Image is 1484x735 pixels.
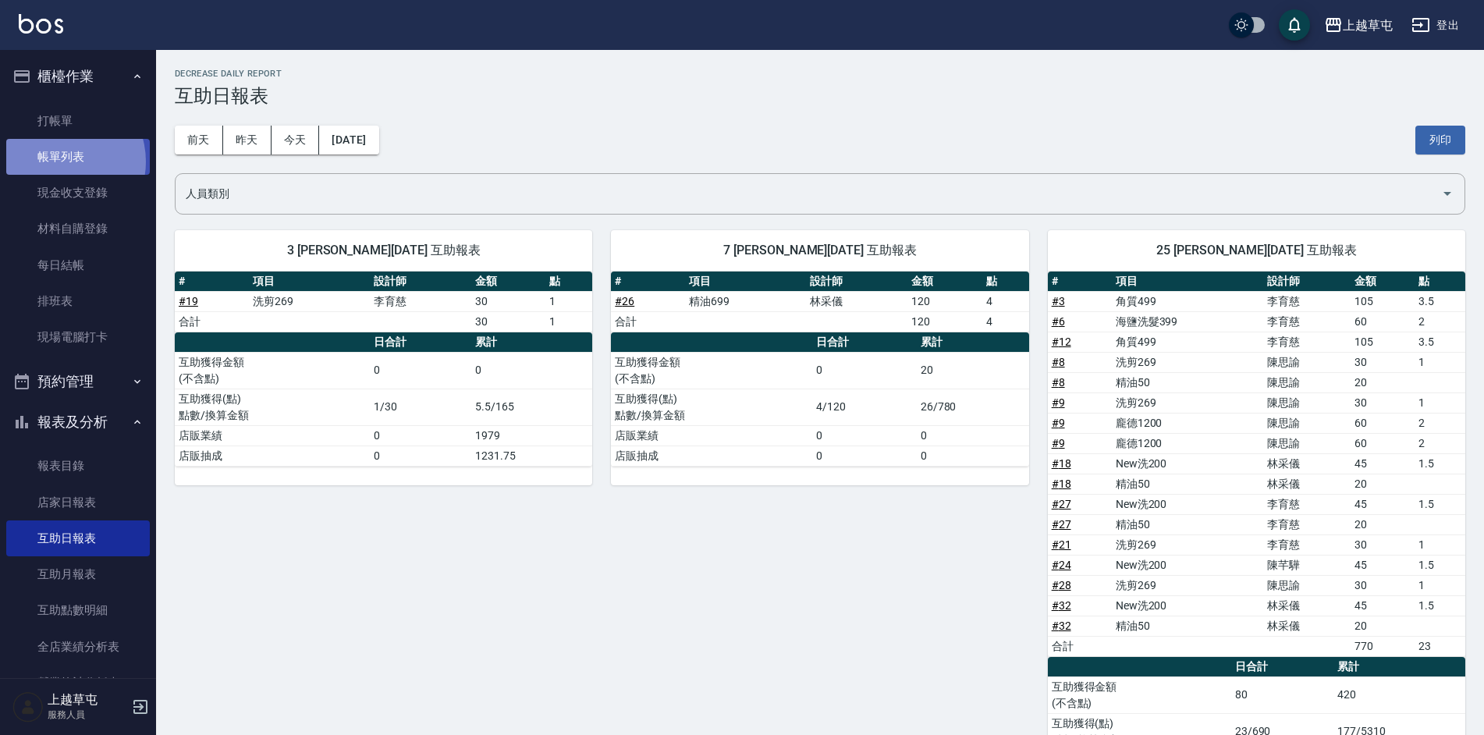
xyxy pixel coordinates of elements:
[1351,352,1415,372] td: 30
[982,311,1029,332] td: 4
[1415,272,1465,292] th: 點
[6,139,150,175] a: 帳單列表
[179,295,198,307] a: #19
[1048,636,1112,656] td: 合計
[6,103,150,139] a: 打帳單
[545,272,592,292] th: 點
[1351,595,1415,616] td: 45
[1279,9,1310,41] button: save
[249,272,370,292] th: 項目
[48,708,127,722] p: 服務人員
[1415,433,1465,453] td: 2
[907,272,982,292] th: 金額
[1351,636,1415,656] td: 770
[1263,514,1351,534] td: 李育慈
[611,311,685,332] td: 合計
[1351,534,1415,555] td: 30
[1415,494,1465,514] td: 1.5
[1263,272,1351,292] th: 設計師
[1112,474,1263,494] td: 精油50
[982,272,1029,292] th: 點
[6,402,150,442] button: 報表及分析
[545,311,592,332] td: 1
[1333,657,1465,677] th: 累計
[917,425,1029,446] td: 0
[1415,392,1465,413] td: 1
[182,180,1435,208] input: 人員名稱
[1351,494,1415,514] td: 45
[1435,181,1460,206] button: Open
[6,247,150,283] a: 每日結帳
[1112,433,1263,453] td: 龐德1200
[471,446,592,466] td: 1231.75
[319,126,378,154] button: [DATE]
[1343,16,1393,35] div: 上越草屯
[370,332,471,353] th: 日合計
[1112,514,1263,534] td: 精油50
[1263,433,1351,453] td: 陳思諭
[370,291,471,311] td: 李育慈
[1052,559,1071,571] a: #24
[1112,272,1263,292] th: 項目
[471,311,545,332] td: 30
[1048,272,1112,292] th: #
[175,311,249,332] td: 合計
[1112,352,1263,372] td: 洗剪269
[1415,311,1465,332] td: 2
[806,272,907,292] th: 設計師
[1052,336,1071,348] a: #12
[1351,474,1415,494] td: 20
[1112,291,1263,311] td: 角質499
[175,272,249,292] th: #
[1263,291,1351,311] td: 李育慈
[611,332,1028,467] table: a dense table
[1263,413,1351,433] td: 陳思諭
[1052,538,1071,551] a: #21
[1052,417,1065,429] a: #9
[685,291,806,311] td: 精油699
[1052,315,1065,328] a: #6
[175,272,592,332] table: a dense table
[1415,534,1465,555] td: 1
[812,332,917,353] th: 日合計
[1351,392,1415,413] td: 30
[1052,478,1071,490] a: #18
[1415,453,1465,474] td: 1.5
[175,332,592,467] table: a dense table
[1052,295,1065,307] a: #3
[1351,272,1415,292] th: 金額
[1052,396,1065,409] a: #9
[6,665,150,701] a: 營業統計分析表
[1052,356,1065,368] a: #8
[1052,457,1071,470] a: #18
[370,389,471,425] td: 1/30
[6,175,150,211] a: 現金收支登錄
[1415,555,1465,575] td: 1.5
[611,389,811,425] td: 互助獲得(點) 點數/換算金額
[1231,676,1333,713] td: 80
[1351,453,1415,474] td: 45
[6,592,150,628] a: 互助點數明細
[1263,534,1351,555] td: 李育慈
[685,272,806,292] th: 項目
[611,446,811,466] td: 店販抽成
[1112,616,1263,636] td: 精油50
[6,56,150,97] button: 櫃檯作業
[175,446,370,466] td: 店販抽成
[1067,243,1447,258] span: 25 [PERSON_NAME][DATE] 互助報表
[1351,332,1415,352] td: 105
[1351,514,1415,534] td: 20
[1263,332,1351,352] td: 李育慈
[193,243,573,258] span: 3 [PERSON_NAME][DATE] 互助報表
[1415,332,1465,352] td: 3.5
[1351,311,1415,332] td: 60
[1263,474,1351,494] td: 林采儀
[471,272,545,292] th: 金額
[1052,518,1071,531] a: #27
[370,446,471,466] td: 0
[1263,494,1351,514] td: 李育慈
[370,352,471,389] td: 0
[1415,575,1465,595] td: 1
[6,361,150,402] button: 預約管理
[1048,272,1465,657] table: a dense table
